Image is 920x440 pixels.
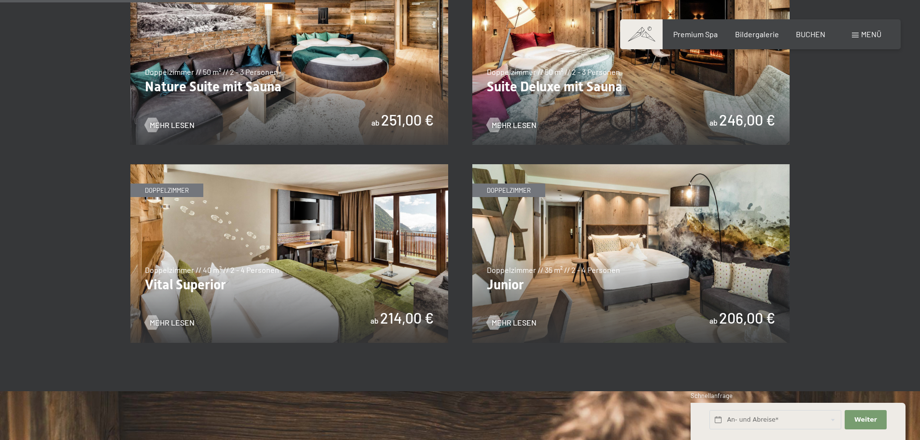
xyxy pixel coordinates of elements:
[673,29,718,39] a: Premium Spa
[145,120,195,130] a: Mehr Lesen
[854,415,877,424] span: Weiter
[472,165,790,170] a: Junior
[796,29,825,39] a: BUCHEN
[130,165,448,170] a: Vital Superior
[145,317,195,328] a: Mehr Lesen
[861,29,881,39] span: Menü
[487,120,537,130] a: Mehr Lesen
[150,317,195,328] span: Mehr Lesen
[845,410,886,430] button: Weiter
[492,120,537,130] span: Mehr Lesen
[472,164,790,343] img: Junior
[487,317,537,328] a: Mehr Lesen
[691,392,733,399] span: Schnellanfrage
[130,164,448,343] img: Vital Superior
[492,317,537,328] span: Mehr Lesen
[150,120,195,130] span: Mehr Lesen
[735,29,779,39] a: Bildergalerie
